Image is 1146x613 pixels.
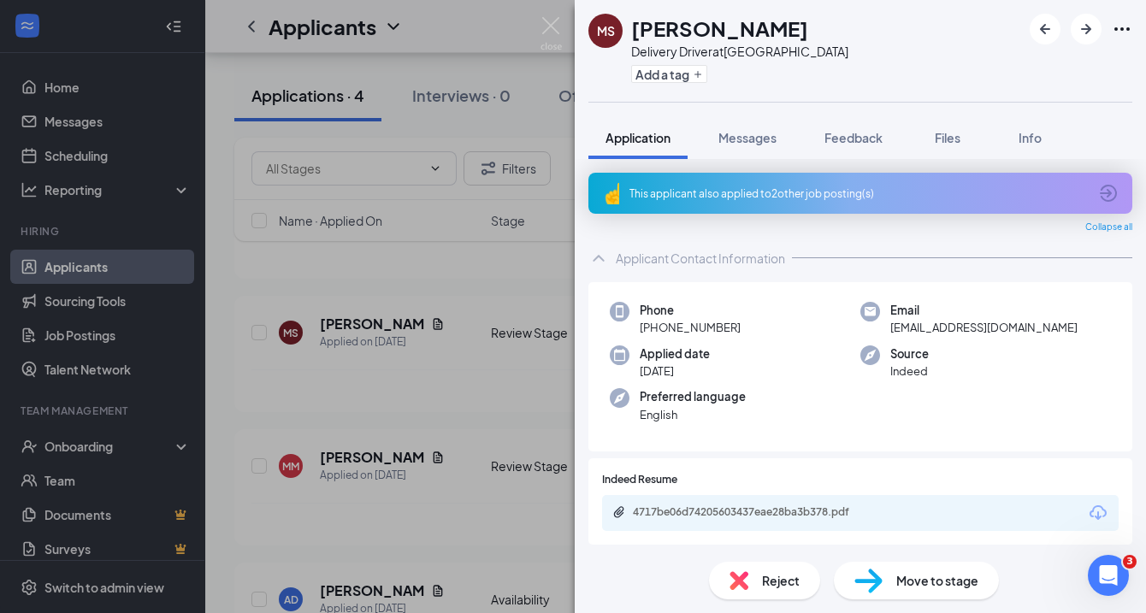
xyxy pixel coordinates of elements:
[605,130,670,145] span: Application
[640,319,741,336] span: [PHONE_NUMBER]
[890,302,1078,319] span: Email
[762,571,800,590] span: Reject
[890,362,929,380] span: Indeed
[612,505,626,519] svg: Paperclip
[597,22,615,39] div: MS
[640,362,710,380] span: [DATE]
[629,186,1088,201] div: This applicant also applied to 2 other job posting(s)
[1088,503,1108,523] svg: Download
[1030,14,1060,44] button: ArrowLeftNew
[1112,19,1132,39] svg: Ellipses
[896,571,978,590] span: Move to stage
[890,345,929,362] span: Source
[1071,14,1102,44] button: ArrowRight
[616,250,785,267] div: Applicant Contact Information
[1076,19,1096,39] svg: ArrowRight
[640,302,741,319] span: Phone
[633,505,872,519] div: 4717be06d74205603437eae28ba3b378.pdf
[631,43,848,60] div: Delivery Driver at [GEOGRAPHIC_DATA]
[718,130,777,145] span: Messages
[631,14,808,43] h1: [PERSON_NAME]
[1035,19,1055,39] svg: ArrowLeftNew
[935,130,960,145] span: Files
[1019,130,1042,145] span: Info
[1088,555,1129,596] iframe: Intercom live chat
[824,130,883,145] span: Feedback
[631,65,707,83] button: PlusAdd a tag
[640,345,710,362] span: Applied date
[602,472,677,488] span: Indeed Resume
[693,69,703,80] svg: Plus
[1123,555,1137,569] span: 3
[640,388,746,405] span: Preferred language
[640,406,746,423] span: English
[1085,221,1132,234] span: Collapse all
[612,505,889,522] a: Paperclip4717be06d74205603437eae28ba3b378.pdf
[1098,183,1119,203] svg: ArrowCircle
[588,248,609,268] svg: ChevronUp
[890,319,1078,336] span: [EMAIL_ADDRESS][DOMAIN_NAME]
